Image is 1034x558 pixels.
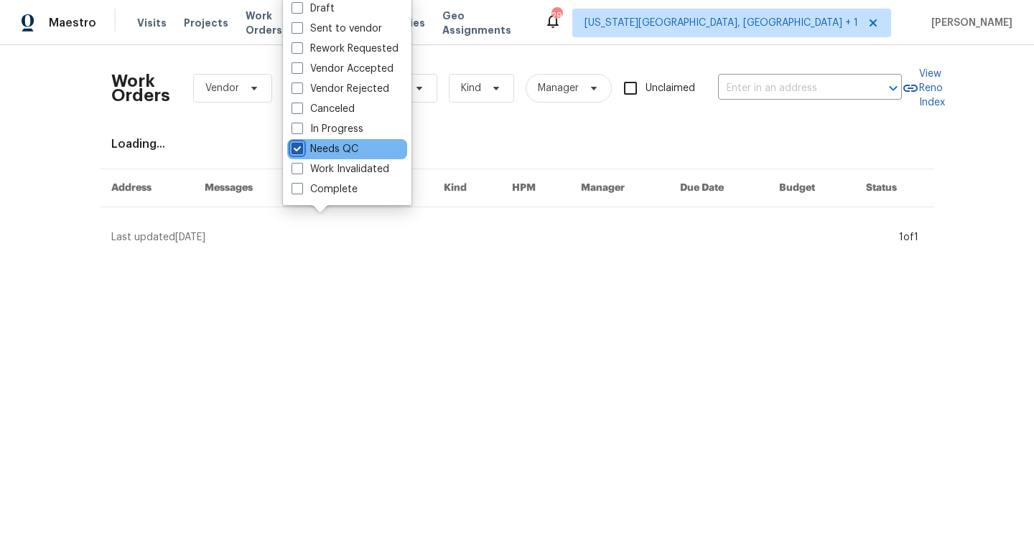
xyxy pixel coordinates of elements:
[137,16,167,30] span: Visits
[551,9,562,23] div: 29
[292,182,358,197] label: Complete
[292,102,355,116] label: Canceled
[669,169,768,207] th: Due Date
[432,169,500,207] th: Kind
[205,81,239,95] span: Vendor
[718,77,862,100] input: Enter in an address
[926,16,1012,30] span: [PERSON_NAME]
[538,81,579,95] span: Manager
[111,74,170,103] h2: Work Orders
[184,16,228,30] span: Projects
[292,42,399,56] label: Rework Requested
[246,9,304,37] span: Work Orders
[899,230,918,245] div: 1 of 1
[292,162,389,176] label: Work Invalidated
[584,16,858,30] span: [US_STATE][GEOGRAPHIC_DATA], [GEOGRAPHIC_DATA] + 1
[292,122,363,136] label: In Progress
[111,230,895,245] div: Last updated
[175,232,205,242] span: [DATE]
[292,62,393,76] label: Vendor Accepted
[461,81,481,95] span: Kind
[292,142,358,156] label: Needs QC
[292,1,335,16] label: Draft
[500,169,569,207] th: HPM
[569,169,669,207] th: Manager
[100,169,193,207] th: Address
[646,81,695,96] span: Unclaimed
[111,137,923,151] div: Loading...
[193,169,299,207] th: Messages
[292,82,389,96] label: Vendor Rejected
[49,16,96,30] span: Maestro
[883,78,903,98] button: Open
[442,9,527,37] span: Geo Assignments
[768,169,854,207] th: Budget
[292,22,382,36] label: Sent to vendor
[854,169,934,207] th: Status
[902,67,945,110] a: View Reno Index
